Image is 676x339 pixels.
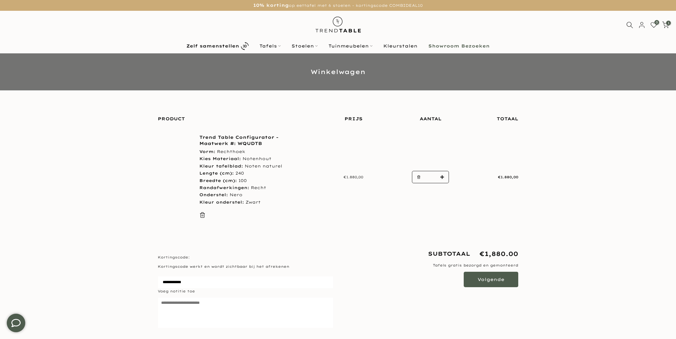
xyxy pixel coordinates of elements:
div: Totaal [461,115,523,123]
span: Zwart [246,200,261,205]
b: Showroom Bezoeken [428,44,490,48]
span: Notenhout [242,156,271,161]
strong: Vorm: [199,149,215,154]
label: Kortingscode: [158,254,333,261]
a: 0 [650,22,657,28]
span: 1 [666,21,671,25]
strong: Kleur tafelblad: [199,163,243,168]
strong: Lengte (cm): [199,171,234,176]
div: Prijs [307,115,400,123]
span: Noten naturel [245,163,282,168]
a: Stoelen [286,42,323,50]
a: Kleurstalen [378,42,423,50]
div: Product [153,115,307,123]
a: Zelf samenstellen [181,41,254,52]
a: Trend Table Configurator - Maatwerk #: WQUDTB [199,134,303,147]
strong: Onderstel: [199,192,228,197]
strong: Subtotaal [428,250,470,257]
a: Showroom Bezoeken [423,42,495,50]
p: op eettafel met 6 stoelen - kortingscode COMBIDEAL10 [8,2,668,9]
button: Volgende [464,272,518,287]
p: Kortingscode werkt en wordt zichtbaar bij het afrekenen [158,264,333,270]
p: Tafels gratis bezorgd en gemonteerd [343,263,518,269]
strong: Breedte (cm): [199,178,237,183]
strong: Kleur onderstel: [199,200,244,205]
div: €1.880,00 [312,174,395,180]
iframe: toggle-frame [1,308,31,338]
strong: 10% korting [253,2,289,8]
span: €1,880.00 [479,250,518,258]
img: trend-table [311,11,365,38]
a: 1 [662,22,669,28]
b: Zelf samenstellen [186,44,239,48]
span: 100 [238,178,247,183]
a: Tafels [254,42,286,50]
span: €1.880,00 [498,175,518,179]
span: 240 [235,171,244,176]
a: Tuinmeubelen [323,42,378,50]
div: Aantal [400,115,461,123]
span: Nero [230,192,242,197]
strong: Randafwerkingen: [199,185,249,190]
span: Rechthoek [217,149,245,154]
span: Recht [251,185,266,190]
span: 0 [654,20,659,25]
span: Voeg notitie toe [158,289,195,293]
strong: Kies Materiaal: [199,156,241,161]
h1: Winkelwagen [158,69,518,75]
